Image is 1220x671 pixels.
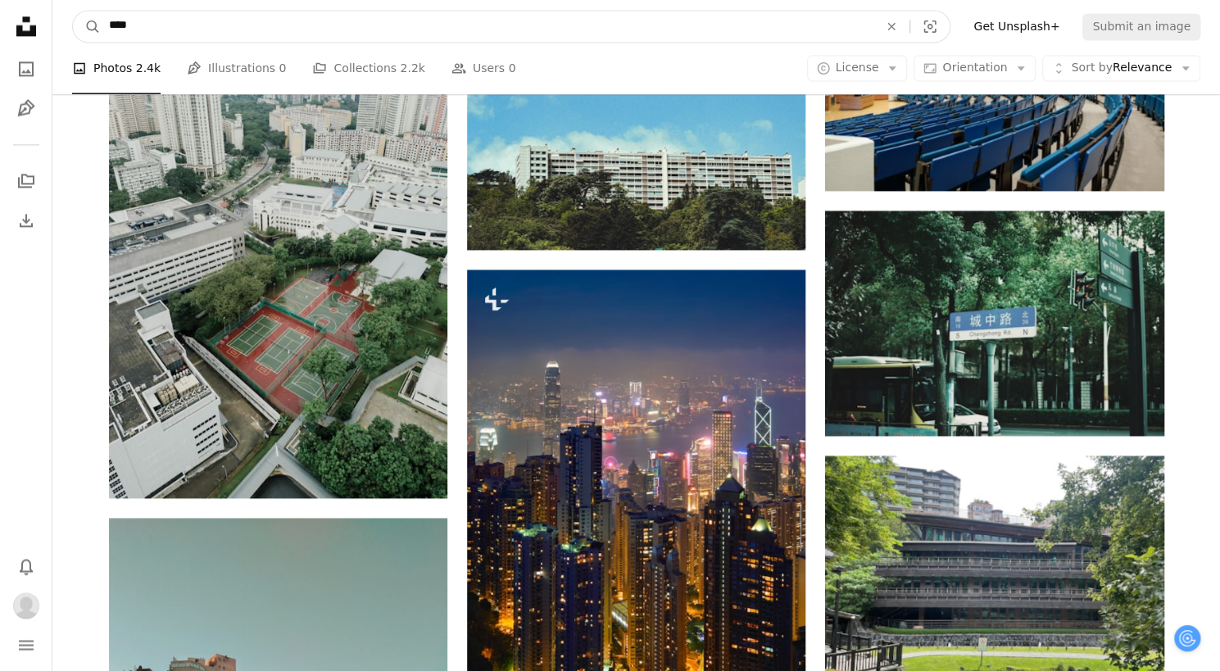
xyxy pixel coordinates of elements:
button: Sort byRelevance [1042,56,1200,82]
a: Famous view of Hong Kong - Hong Kong skyscrapers skyline cityscape view from Victoria Peak illumi... [467,515,805,530]
form: Find visuals sitewide [72,10,950,43]
a: Get Unsplash+ [964,13,1069,39]
span: 2.2k [400,60,424,78]
span: 0 [279,60,287,78]
span: Sort by [1071,61,1112,75]
button: Orientation [914,56,1036,82]
img: Avatar of user HANJING ZHANG [13,592,39,619]
button: Notifications [10,550,43,583]
img: aerial photography of basketball and tennis court in the middle of high-rise buildings [109,47,447,498]
button: Search Unsplash [73,11,101,42]
a: Photos [10,52,43,85]
a: a large building with many balconies on top of it [825,575,1163,590]
a: Illustrations 0 [187,43,286,95]
a: Download History [10,204,43,237]
a: Users 0 [451,43,516,95]
button: Submit an image [1082,13,1200,39]
button: Profile [10,589,43,622]
a: Collections [10,165,43,197]
img: a very tall building sitting above a lush green forest [467,23,805,249]
img: white vehicle [825,211,1163,436]
span: License [836,61,879,75]
a: aerial photography of basketball and tennis court in the middle of high-rise buildings [109,265,447,279]
button: Clear [873,11,909,42]
span: 0 [509,60,516,78]
a: Home — Unsplash [10,10,43,46]
span: Orientation [942,61,1007,75]
a: white vehicle [825,315,1163,330]
a: Illustrations [10,92,43,125]
a: a very tall building sitting above a lush green forest [467,129,805,143]
a: Collections 2.2k [312,43,424,95]
button: Visual search [910,11,950,42]
button: License [807,56,908,82]
span: Relevance [1071,61,1172,77]
button: Menu [10,628,43,661]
